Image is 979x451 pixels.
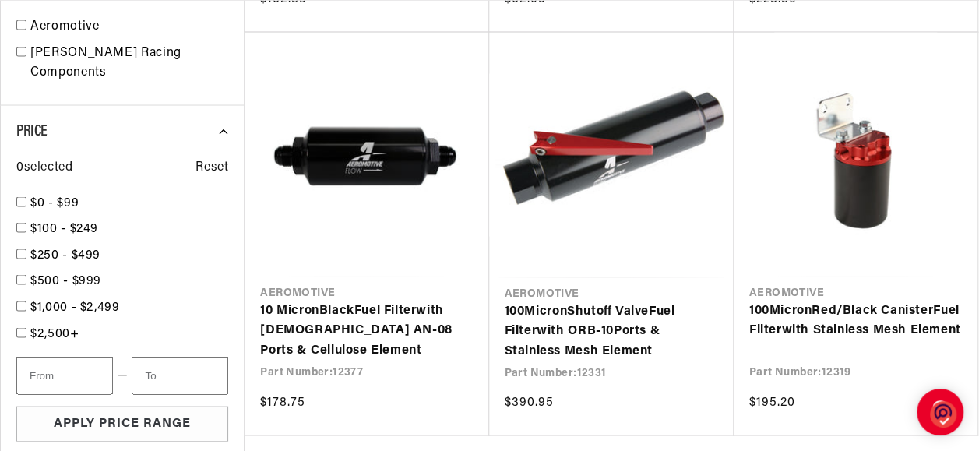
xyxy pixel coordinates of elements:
[16,356,113,394] input: From
[930,400,956,429] img: o1IwAAAABJRU5ErkJggg==
[195,157,228,178] span: Reset
[30,196,79,209] span: $0 - $99
[30,222,98,234] span: $100 - $249
[30,16,228,37] a: Aeromotive
[117,365,129,386] span: —
[260,301,473,361] a: 10 MicronBlackFuel Filterwith [DEMOGRAPHIC_DATA] AN-08 Ports & Cellulose Element
[30,327,79,340] span: $2,500+
[30,301,120,313] span: $1,000 - $2,499
[30,274,101,287] span: $500 - $999
[749,301,962,340] a: 100MicronRed/Black CanisterFuel Filterwith Stainless Mesh Element
[16,157,72,178] span: 0 selected
[30,248,100,261] span: $250 - $499
[16,406,228,441] button: Apply Price Range
[16,123,48,139] span: Price
[505,301,718,361] a: 100MicronShutoff ValveFuel Filterwith ORB-10Ports & Stainless Mesh Element
[132,356,228,394] input: To
[30,43,228,83] a: [PERSON_NAME] Racing Components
